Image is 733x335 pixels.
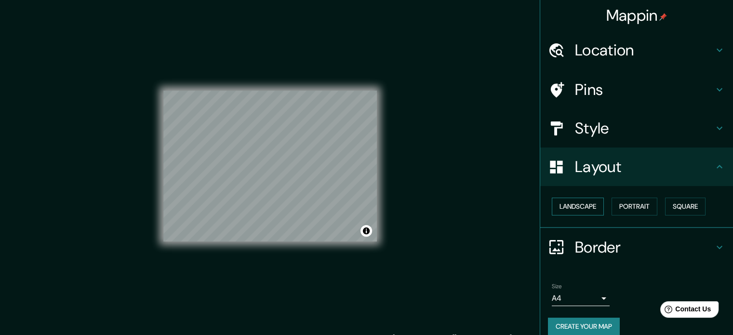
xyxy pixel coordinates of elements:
[606,6,667,25] h4: Mappin
[612,198,657,215] button: Portrait
[540,31,733,69] div: Location
[575,40,714,60] h4: Location
[360,225,372,237] button: Toggle attribution
[163,91,377,241] canvas: Map
[575,119,714,138] h4: Style
[665,198,706,215] button: Square
[552,282,562,290] label: Size
[575,157,714,176] h4: Layout
[659,13,667,21] img: pin-icon.png
[540,147,733,186] div: Layout
[540,70,733,109] div: Pins
[540,228,733,267] div: Border
[552,291,610,306] div: A4
[575,80,714,99] h4: Pins
[647,297,722,324] iframe: Help widget launcher
[575,238,714,257] h4: Border
[552,198,604,215] button: Landscape
[540,109,733,147] div: Style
